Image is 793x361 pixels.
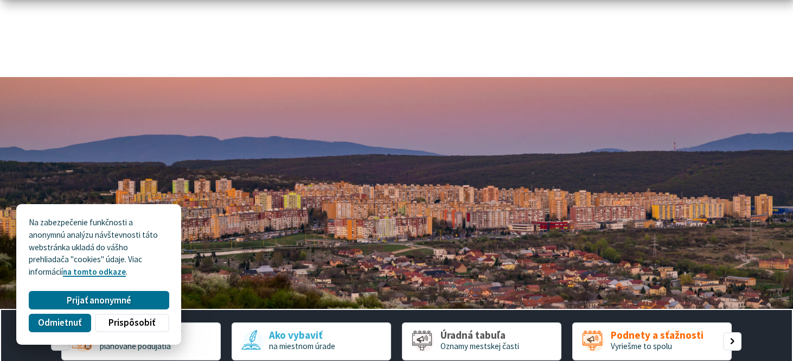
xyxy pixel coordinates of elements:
div: 3 / 5 [402,322,561,360]
button: Prijať anonymné [29,291,169,309]
span: Oznamy mestskej časti [440,341,519,351]
span: Ako vybaviť [269,330,335,341]
span: Prispôsobiť [108,317,155,328]
span: Podnety a sťažnosti [611,330,704,341]
span: Úradná tabuľa [440,330,519,341]
span: Prijať anonymné [67,295,131,306]
span: Vyriešme to spolu [611,341,672,351]
a: na tomto odkaze [63,267,126,277]
div: Nasledujúci slajd [723,332,741,351]
span: Odmietnuť [38,317,81,328]
a: Podnety a sťažnosti Vyriešme to spolu [572,322,732,360]
button: Prispôsobiť [95,314,169,332]
a: Úradná tabuľa Oznamy mestskej časti [402,322,561,360]
div: 4 / 5 [572,322,732,360]
a: Ako vybaviť na miestnom úrade [232,322,391,360]
button: Odmietnuť [29,314,91,332]
p: Na zabezpečenie funkčnosti a anonymnú analýzu návštevnosti táto webstránka ukladá do vášho prehli... [29,217,169,278]
span: na miestnom úrade [269,341,335,351]
div: 2 / 5 [232,322,391,360]
span: plánované podujatia [100,341,171,351]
